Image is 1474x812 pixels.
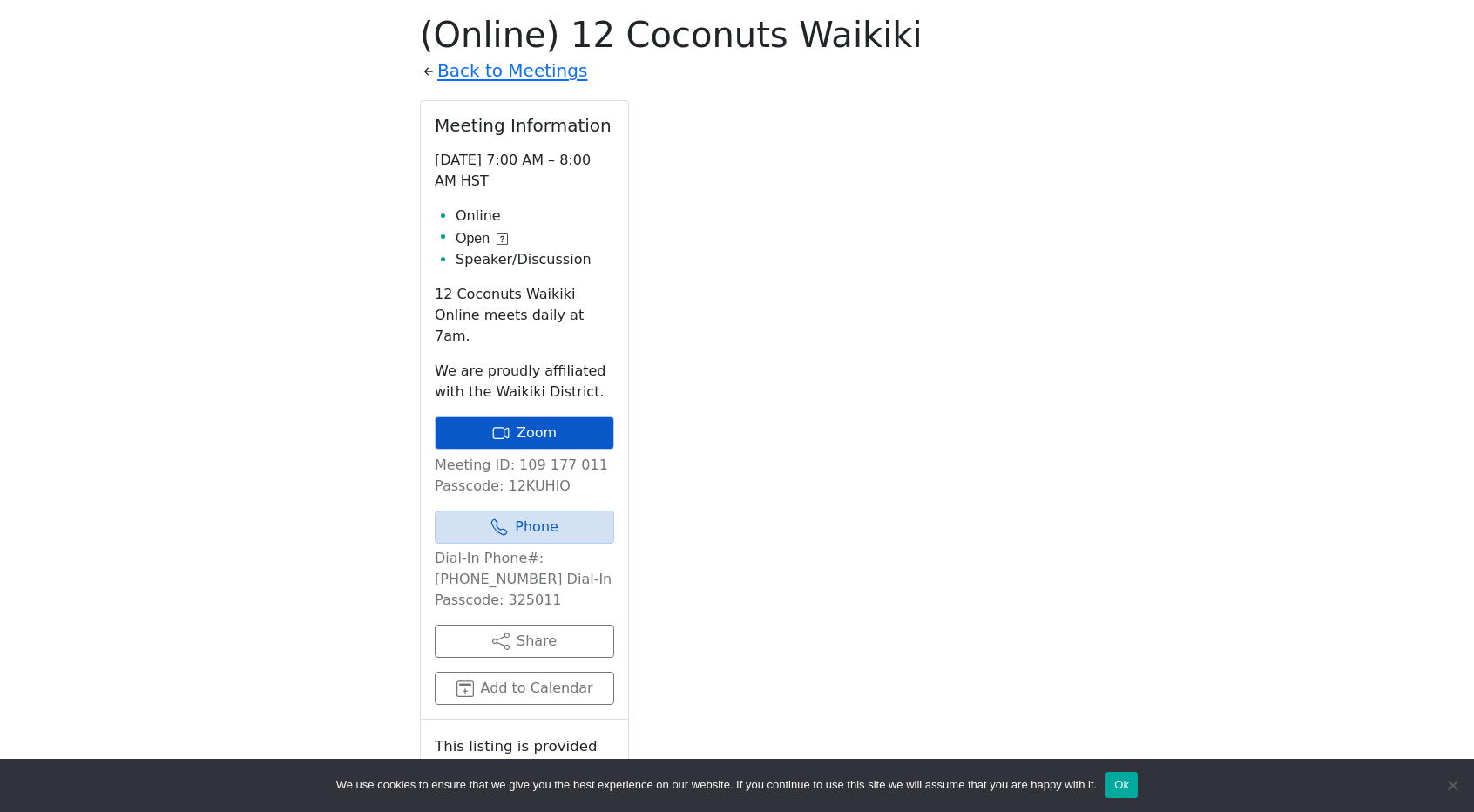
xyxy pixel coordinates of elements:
[435,284,614,347] p: 12 Coconuts Waikiki Online meets daily at 7am.
[435,361,614,403] p: We are proudly affiliated with the Waikiki District.
[456,228,490,249] span: Open
[435,511,614,544] a: Phone
[456,249,614,270] li: Speaker/Discussion
[420,14,1054,56] h1: (Online) 12 Coconuts Waikiki
[435,416,614,450] a: Zoom
[435,455,614,497] p: Meeting ID: 109 177 011 Passcode: 12KUHIO
[1444,776,1461,794] span: No
[435,625,614,658] button: Share
[435,150,614,192] p: [DATE] 7:00 AM – 8:00 AM HST
[437,56,587,86] a: Back to Meetings
[1105,772,1138,798] button: Ok
[435,672,614,705] button: Add to Calendar
[435,734,614,784] small: This listing is provided by:
[456,228,508,249] button: Open
[435,548,614,611] p: Dial-In Phone#: [PHONE_NUMBER] Dial-In Passcode: 325011
[435,115,614,136] h2: Meeting Information
[456,206,614,227] li: Online
[336,776,1097,794] span: We use cookies to ensure that we give you the best experience on our website. If you continue to ...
